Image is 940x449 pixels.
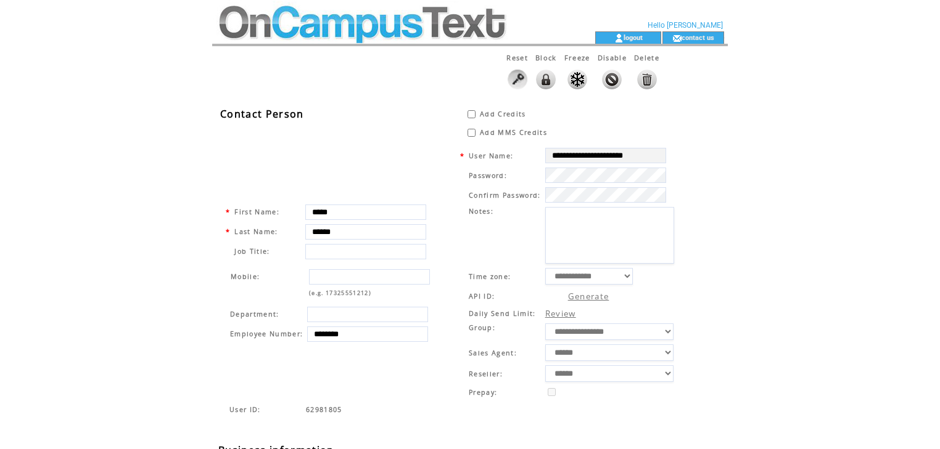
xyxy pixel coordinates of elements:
[469,323,495,332] span: Group:
[229,405,261,414] span: Indicates the agent code for sign up page with sales agent or reseller tracking code
[469,207,493,216] span: Notes:
[536,70,556,89] img: This feature will lock the ability to login to the system. All activity will remain live such as ...
[220,107,304,121] span: Contact Person
[469,349,517,357] span: Sales Agent:
[469,309,536,318] span: Daily Send Limit:
[682,33,714,41] a: contact us
[469,152,513,160] span: User Name:
[469,388,497,397] span: Prepay:
[234,247,270,256] span: Job Title:
[469,292,495,301] span: API ID:
[508,70,527,89] img: Click to reset this user password
[480,128,547,137] span: Add MMS Credits
[469,171,507,180] span: Password:
[535,53,557,62] span: This feature will lock the ability to login to the system. All activity will remain live such as ...
[602,70,622,89] img: This feature will disable any activity. No credits, Landing Pages or Mobile Websites will work. T...
[567,70,587,89] img: This feature will Freeze any activity. No credits, Landing Pages or Mobile Websites will work. Th...
[614,33,624,43] img: account_icon.gif
[545,308,576,319] a: Review
[469,370,503,378] span: Reseller:
[637,70,657,89] img: This feature will disable any activity and delete all data without a restore option.
[234,227,278,236] span: Last Name:
[634,53,659,62] span: This feature will disable any activity and delete all data without a restore option.
[309,289,371,297] span: (e.g. 17325551212)
[480,110,526,118] span: Add Credits
[506,53,528,62] span: Reset this user password
[231,272,260,281] span: Mobile:
[564,53,590,62] span: This feature will Freeze any activity. No credits, Landing Pages or Mobile Websites will work. Th...
[234,208,279,216] span: First Name:
[624,33,643,41] a: logout
[306,405,342,414] span: Indicates the agent code for sign up page with sales agent or reseller tracking code
[230,330,303,338] span: Employee Number:
[648,21,723,30] span: Hello [PERSON_NAME]
[469,272,511,281] span: Time zone:
[469,191,541,200] span: Confirm Password:
[598,53,627,62] span: This feature will disable any activity. No credits, Landing Pages or Mobile Websites will work. T...
[672,33,682,43] img: contact_us_icon.gif
[568,291,609,302] a: Generate
[230,310,279,318] span: Department:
